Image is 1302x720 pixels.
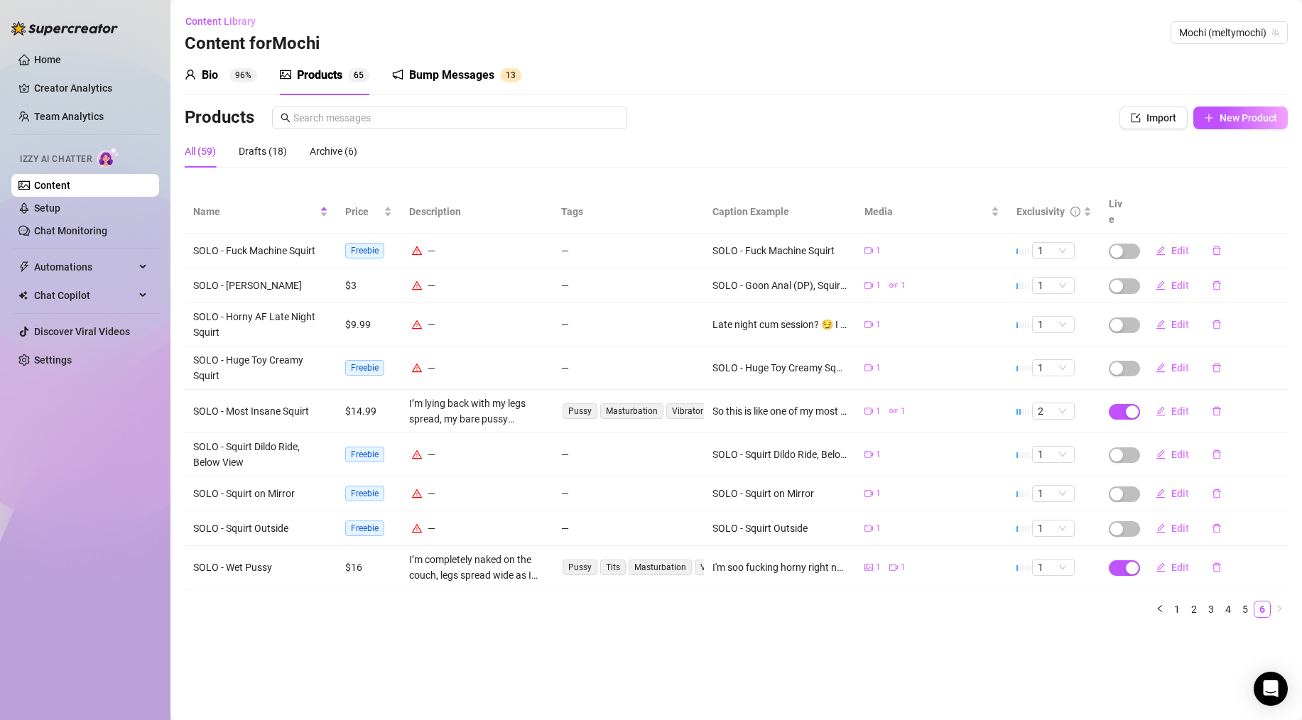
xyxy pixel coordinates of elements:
[34,326,130,337] a: Discover Viral Videos
[1156,320,1166,329] span: edit
[1220,112,1277,124] span: New Product
[185,347,337,390] td: SOLO - Huge Toy Creamy Squirt
[1156,363,1166,373] span: edit
[412,523,422,533] span: warning
[1156,562,1166,572] span: edit
[1220,601,1236,617] a: 4
[1200,313,1233,336] button: delete
[348,68,369,82] sup: 65
[185,546,337,589] td: SOLO - Wet Pussy
[1212,246,1222,256] span: delete
[409,278,544,293] div: —
[185,511,337,546] td: SOLO - Squirt Outside
[1038,403,1069,419] span: 2
[1171,362,1189,373] span: Edit
[629,560,692,575] span: Masturbation
[185,107,254,129] h3: Products
[337,546,401,589] td: $16
[712,560,847,575] div: I'm soo fucking horny right now I needed to cum and tend to my really wet pussy 🥵
[876,279,881,293] span: 1
[553,347,705,390] td: —
[401,190,553,234] th: Description
[864,489,873,498] span: video-camera
[1203,601,1220,618] li: 3
[1171,488,1189,499] span: Edit
[876,522,881,535] span: 1
[193,204,317,219] span: Name
[712,360,847,376] div: SOLO - Huge Toy Creamy Squirt
[345,243,384,258] span: Freebie
[1038,317,1069,332] span: 1
[185,390,337,433] td: SOLO - Most Insane Squirt
[876,448,881,462] span: 1
[1212,320,1222,329] span: delete
[1144,239,1200,262] button: Edit
[1254,601,1270,617] a: 6
[34,202,60,214] a: Setup
[500,68,521,82] sup: 13
[1156,280,1166,290] span: edit
[876,405,881,418] span: 1
[864,364,873,372] span: video-camera
[1271,601,1288,618] li: Next Page
[18,290,28,300] img: Chat Copilot
[1144,356,1200,379] button: Edit
[345,486,384,501] span: Freebie
[1119,107,1188,129] button: Import
[1254,672,1288,706] div: Open Intercom Messenger
[34,225,107,236] a: Chat Monitoring
[704,190,856,234] th: Caption Example
[185,268,337,303] td: SOLO - [PERSON_NAME]
[337,190,401,234] th: Price
[185,10,267,33] button: Content Library
[1200,239,1233,262] button: delete
[185,190,337,234] th: Name
[563,560,597,575] span: Pussy
[34,180,70,191] a: Content
[1275,604,1284,613] span: right
[345,360,384,376] span: Freebie
[1100,190,1136,234] th: Live
[185,476,337,511] td: SOLO - Squirt on Mirror
[281,113,291,123] span: search
[1144,482,1200,505] button: Edit
[695,560,737,575] span: Vibrator
[553,303,705,347] td: —
[185,234,337,268] td: SOLO - Fuck Machine Squirt
[1186,601,1202,617] a: 2
[1220,601,1237,618] li: 4
[1144,274,1200,297] button: Edit
[1200,400,1233,422] button: delete
[412,363,422,373] span: warning
[1144,556,1200,579] button: Edit
[409,317,544,332] div: —
[1186,601,1203,618] li: 2
[1171,523,1189,534] span: Edit
[18,261,30,273] span: thunderbolt
[1212,449,1222,459] span: delete
[1212,363,1222,373] span: delete
[712,243,835,258] div: SOLO - Fuck Machine Squirt
[409,447,544,462] div: —
[600,403,663,419] span: Masturbation
[1254,601,1271,618] li: 6
[1070,207,1080,217] span: info-circle
[553,268,705,303] td: —
[185,433,337,476] td: SOLO - Squirt Dildo Ride, Below View
[97,147,119,168] img: AI Chatter
[1038,520,1069,536] span: 1
[1179,22,1279,43] span: Mochi (meltymochi)
[712,520,808,536] div: SOLO - Squirt Outside
[337,268,401,303] td: $3
[293,110,619,126] input: Search messages
[712,447,847,462] div: SOLO - Squirt Dildo Ride, Below View
[1200,356,1233,379] button: delete
[1171,405,1189,417] span: Edit
[889,407,898,415] span: gif
[1156,449,1166,459] span: edit
[1131,113,1141,123] span: import
[412,449,422,459] span: warning
[1203,601,1219,617] a: 3
[1156,523,1166,533] span: edit
[1200,274,1233,297] button: delete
